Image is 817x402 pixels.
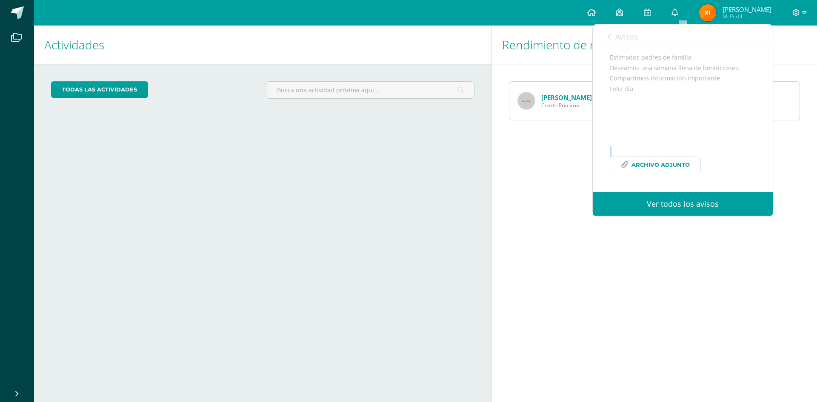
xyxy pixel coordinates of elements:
a: todas las Actividades [51,81,148,98]
span: Archivo Adjunto [631,157,690,173]
span: [PERSON_NAME] [723,5,771,14]
div: Estimados padres de familia, Deseamos una semana llena de bendiciones. Compartimos información im... [610,52,756,183]
h1: Actividades [44,26,481,64]
span: Cuarto Primaria [541,102,592,109]
a: [PERSON_NAME] [541,93,592,102]
input: Busca una actividad próxima aquí... [266,82,474,98]
img: dbb6c203522c08bba6a038ebb1f3180b.png [699,4,716,21]
span: Avisos [615,31,638,42]
h1: Rendimiento de mis hijos [502,26,807,64]
a: Archivo Adjunto [610,157,701,173]
span: Mi Perfil [723,13,771,20]
a: Ver todos los avisos [593,192,773,216]
img: 65x65 [518,92,535,109]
